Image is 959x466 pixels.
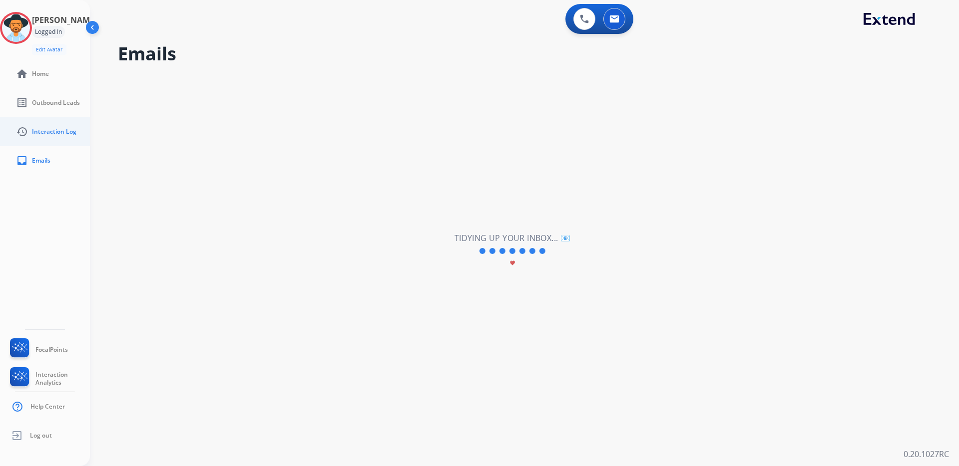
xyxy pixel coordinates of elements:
span: Home [32,70,49,78]
span: Interaction Log [32,128,76,136]
span: Outbound Leads [32,99,80,107]
span: FocalPoints [35,346,68,354]
a: FocalPoints [8,338,68,361]
mat-icon: favorite [509,260,515,266]
span: Log out [30,432,52,440]
mat-icon: home [16,68,28,80]
h2: Tidying up your inbox... 📧 [455,232,570,244]
div: Logged In [32,26,65,38]
h2: Emails [118,44,935,64]
a: Interaction Analytics [8,367,90,390]
span: Interaction Analytics [35,371,90,387]
mat-icon: list_alt [16,97,28,109]
p: 0.20.1027RC [904,448,949,460]
button: Edit Avatar [32,44,66,55]
mat-icon: inbox [16,155,28,167]
span: Emails [32,157,50,165]
h3: [PERSON_NAME] [32,14,97,26]
span: Help Center [30,403,65,411]
img: avatar [2,14,30,42]
mat-icon: history [16,126,28,138]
